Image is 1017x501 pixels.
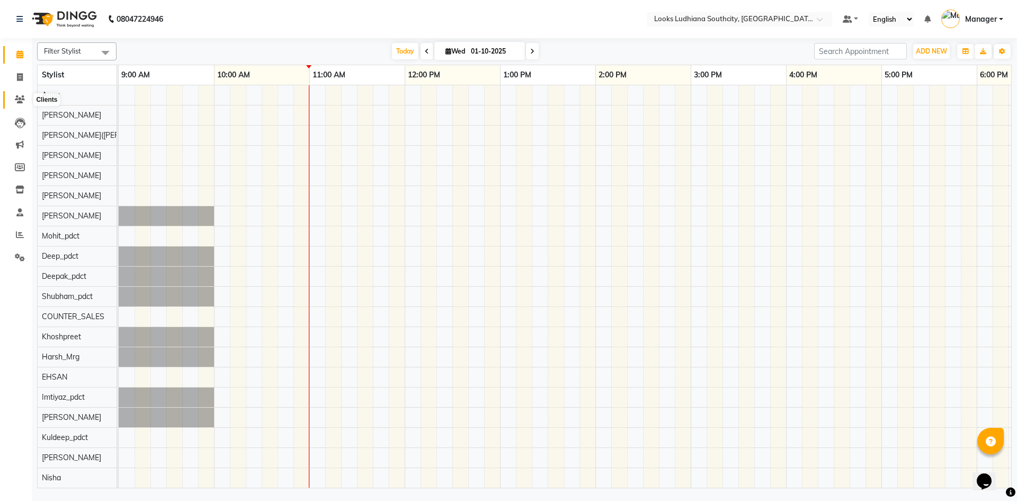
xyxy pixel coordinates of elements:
span: Shubham_pdct [42,292,93,301]
span: Nisha [42,473,61,482]
span: Annu [42,90,60,100]
span: Today [392,43,418,59]
img: Manager [941,10,960,28]
span: Stylist [42,70,64,80]
span: [PERSON_NAME] [42,211,101,221]
a: 9:00 AM [119,67,153,83]
span: Khoshpreet [42,332,81,341]
a: 3:00 PM [691,67,725,83]
span: Wed [443,47,468,55]
a: 5:00 PM [882,67,915,83]
b: 08047224946 [117,4,163,34]
span: Kuldeep_pdct [42,433,88,442]
img: logo [27,4,100,34]
span: Mohit_pdct [42,231,79,241]
span: [PERSON_NAME] [42,151,101,160]
span: Manager [965,14,997,25]
span: COUNTER_SALES [42,312,104,321]
span: [PERSON_NAME]([PERSON_NAME]) [42,130,165,140]
a: 11:00 AM [310,67,348,83]
span: ADD NEW [916,47,947,55]
span: [PERSON_NAME] [42,171,101,180]
a: 4:00 PM [787,67,820,83]
span: Deepak_pdct [42,271,86,281]
a: 2:00 PM [596,67,629,83]
a: 10:00 AM [215,67,253,83]
a: 12:00 PM [405,67,443,83]
a: 6:00 PM [977,67,1011,83]
span: Deep_pdct [42,251,78,261]
span: [PERSON_NAME] [42,191,101,200]
span: EHSAN [42,372,67,382]
span: Filter Stylist [44,47,81,55]
div: Clients [33,93,60,106]
span: [PERSON_NAME] [42,453,101,462]
button: ADD NEW [913,44,950,59]
a: 1:00 PM [501,67,534,83]
span: [PERSON_NAME] [42,412,101,422]
span: Imtiyaz_pdct [42,392,85,402]
iframe: chat widget [973,459,1006,490]
input: 2025-10-01 [468,43,521,59]
span: Harsh_Mrg [42,352,79,362]
input: Search Appointment [814,43,907,59]
span: [PERSON_NAME] [42,110,101,120]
